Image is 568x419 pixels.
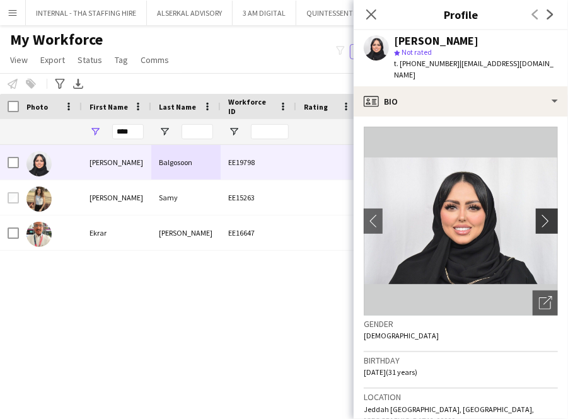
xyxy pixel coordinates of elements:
img: Crew avatar or photo [364,127,558,316]
span: View [10,54,28,66]
img: Ekram Balgosoon [26,151,52,176]
span: My Workforce [10,30,103,49]
button: 3 AM DIGITAL [233,1,296,25]
h3: Gender [364,318,558,330]
div: EE16647 [221,215,296,250]
div: Ekrar [82,215,151,250]
span: Export [40,54,65,66]
button: Open Filter Menu [159,126,170,137]
a: Comms [136,52,174,68]
h3: Profile [354,6,568,23]
span: | [EMAIL_ADDRESS][DOMAIN_NAME] [394,59,554,79]
span: Comms [141,54,169,66]
span: Photo [26,102,48,112]
button: QUINTESSENTIALLY DMCC [296,1,401,25]
span: Not rated [402,47,432,57]
span: Workforce ID [228,97,274,116]
h3: Birthday [364,355,558,366]
div: Bio [354,86,568,117]
a: Tag [110,52,133,68]
app-action-btn: Export XLSX [71,76,86,91]
input: Last Name Filter Input [182,124,213,139]
div: [PERSON_NAME] [151,215,221,250]
span: Status [78,54,102,66]
span: [DEMOGRAPHIC_DATA] [364,331,439,340]
span: Tag [115,54,128,66]
span: [DATE] (31 years) [364,367,417,377]
span: t. [PHONE_NUMBER] [394,59,460,68]
div: [PERSON_NAME] [82,180,151,215]
div: EE19798 [221,145,296,180]
button: Open Filter Menu [228,126,240,137]
button: Open Filter Menu [90,126,101,137]
input: Workforce ID Filter Input [251,124,289,139]
div: Balgosoon [151,145,221,180]
img: Ekram Samy [26,187,52,212]
a: Status [72,52,107,68]
div: [PERSON_NAME] [82,145,151,180]
div: EE15263 [221,180,296,215]
h3: Location [364,391,558,403]
div: Samy [151,180,221,215]
a: View [5,52,33,68]
app-action-btn: Advanced filters [52,76,67,91]
input: First Name Filter Input [112,124,144,139]
img: Ekrar Husain [26,222,52,247]
a: Export [35,52,70,68]
span: First Name [90,102,128,112]
button: ALSERKAL ADVISORY [147,1,233,25]
span: Rating [304,102,328,112]
span: Last Name [159,102,196,112]
input: Row Selection is disabled for this row (unchecked) [8,192,19,204]
div: [PERSON_NAME] [394,35,478,47]
button: INTERNAL - THA STAFFING HIRE [26,1,147,25]
button: Everyone5,972 [350,44,413,59]
div: Open photos pop-in [533,290,558,316]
